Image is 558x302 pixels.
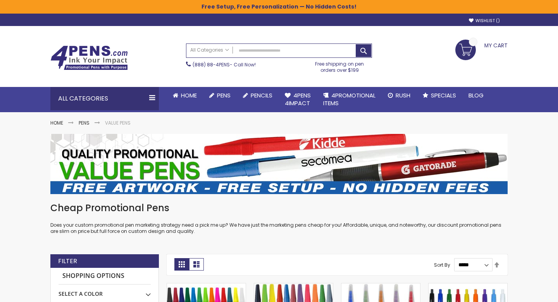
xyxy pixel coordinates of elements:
span: Specials [431,91,456,99]
a: Home [50,120,63,126]
span: All Categories [190,47,229,53]
a: Wishlist [469,18,500,24]
span: 4PROMOTIONAL ITEMS [323,91,375,107]
a: Pencils [237,87,279,104]
label: Sort By [434,261,450,268]
a: Specials [417,87,462,104]
h1: Cheap Promotional Pens [50,202,508,214]
a: Blog [462,87,490,104]
strong: Filter [58,257,77,266]
div: All Categories [50,87,159,110]
span: Rush [396,91,410,99]
div: Does your custom promotional pen marketing strategy need a pick me up? We have just the marketing... [50,202,508,235]
div: Free shipping on pen orders over $199 [307,58,372,73]
span: - Call Now! [193,61,256,68]
div: Select A Color [59,285,151,298]
img: 4Pens Custom Pens and Promotional Products [50,45,128,70]
span: Blog [468,91,484,99]
a: Belfast Translucent Value Stick Pen [341,283,420,290]
a: Custom Cambria Plastic Retractable Ballpoint Pen - Monochromatic Body Color [429,283,507,290]
a: Pens [79,120,90,126]
a: Rush [382,87,417,104]
img: Value Pens [50,134,508,194]
a: 4PROMOTIONALITEMS [317,87,382,112]
span: Home [181,91,197,99]
span: Pencils [251,91,272,99]
a: Belfast Value Stick Pen [254,283,333,290]
strong: Shopping Options [59,268,151,285]
span: 4Pens 4impact [285,91,311,107]
a: (888) 88-4PENS [193,61,230,68]
a: All Categories [186,44,233,57]
a: Belfast B Value Stick Pen [167,283,246,290]
strong: Grid [174,258,189,271]
a: 4Pens4impact [279,87,317,112]
strong: Value Pens [105,120,131,126]
a: Home [167,87,203,104]
a: Pens [203,87,237,104]
span: Pens [217,91,231,99]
